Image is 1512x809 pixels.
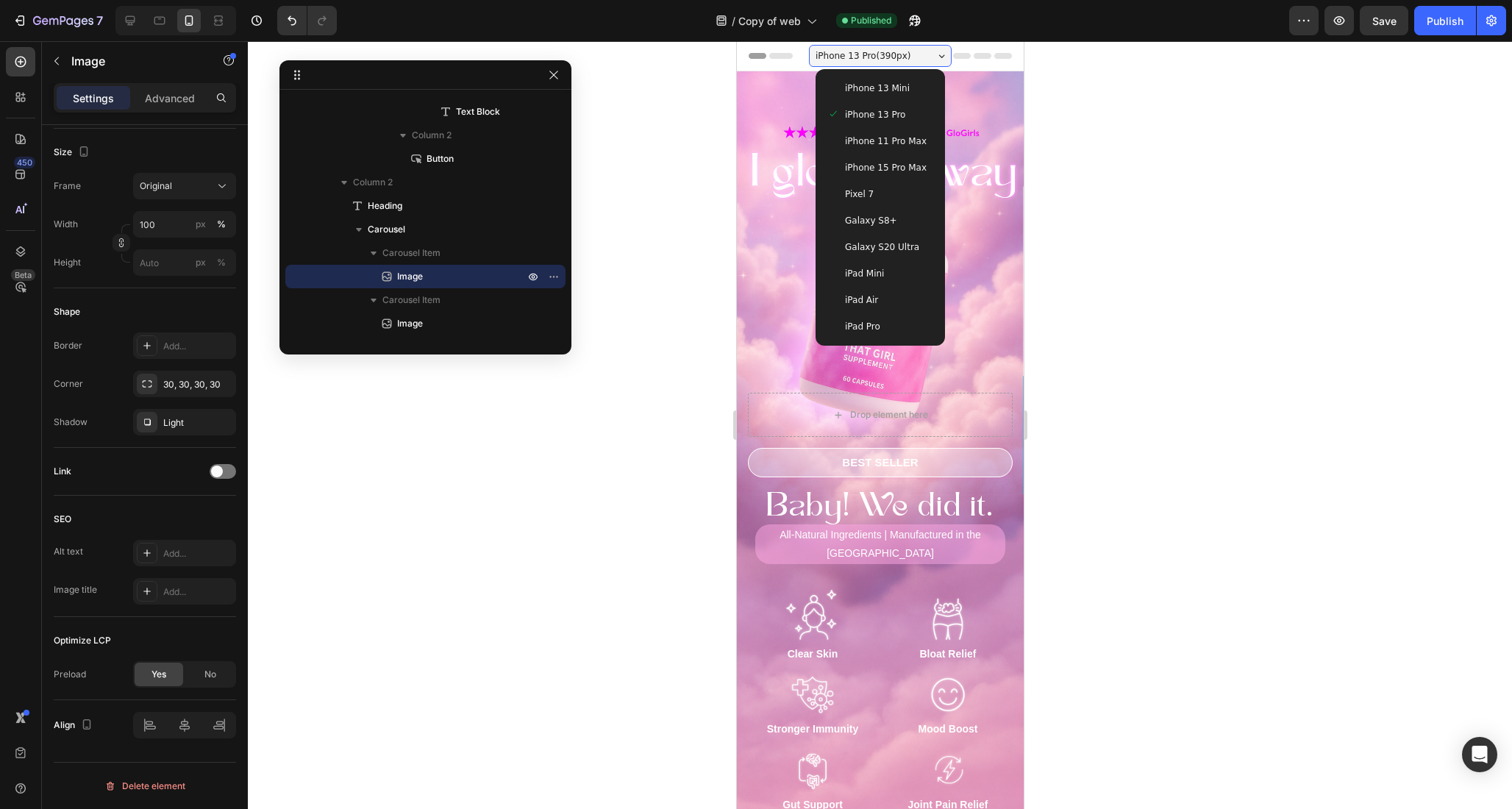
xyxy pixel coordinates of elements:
p: Gut Support [20,757,132,770]
div: Size [54,143,93,163]
span: Original [140,179,172,193]
div: % [217,218,226,231]
label: Width [54,218,78,231]
span: Copy of web [738,13,801,29]
span: Save [1372,15,1397,27]
span: Carousel Item [382,293,441,307]
div: Undo/Redo [277,6,337,35]
span: Yes [151,668,166,681]
div: Optimize LCP [54,634,111,647]
span: Image [397,269,423,284]
span: Heading [368,199,402,213]
span: Column 2 [353,175,393,190]
label: Frame [54,179,81,193]
p: Advanced [145,90,195,106]
span: Text Block [456,104,500,119]
p: 7 [96,12,103,29]
div: px [196,256,206,269]
button: Publish [1414,6,1476,35]
div: Border [54,339,82,352]
span: Image [397,316,423,331]
div: SEO [54,513,71,526]
div: Beta [11,269,35,281]
div: Publish [1427,13,1463,29]
button: 7 [6,6,110,35]
div: Add... [163,547,232,560]
span: Column 2 [412,128,452,143]
span: No [204,668,216,681]
div: 30, 30, 30, 30 [163,378,232,391]
span: Carousel Item [382,246,441,260]
div: % [217,256,226,269]
div: Alt text [54,545,83,558]
p: Joint Pain Relief [155,757,267,770]
button: Delete element [54,774,236,798]
span: / [732,13,735,29]
div: Link [54,465,71,478]
button: Save [1360,6,1408,35]
span: Button [427,152,454,166]
button: Original [133,173,236,199]
span: Published [851,14,891,27]
div: Open Intercom Messenger [1462,737,1497,772]
input: px% [133,249,236,276]
div: Corner [54,377,83,391]
button: px [213,215,230,233]
input: px% [133,211,236,238]
iframe: Design area [737,41,1024,809]
div: Image title [54,583,97,596]
div: Align [54,716,96,735]
div: Delete element [104,777,185,795]
p: Settings [73,90,114,106]
button: % [192,254,210,271]
button: % [192,215,210,233]
div: 450 [14,157,35,168]
span: Carousel [368,222,405,237]
p: Image [71,52,196,70]
div: Preload [54,668,86,681]
div: Shadow [54,416,88,429]
div: Light [163,416,232,430]
div: Shape [54,305,80,318]
div: px [196,218,206,231]
button: px [213,254,230,271]
div: Add... [163,340,232,353]
div: Add... [163,585,232,599]
label: Height [54,256,81,269]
